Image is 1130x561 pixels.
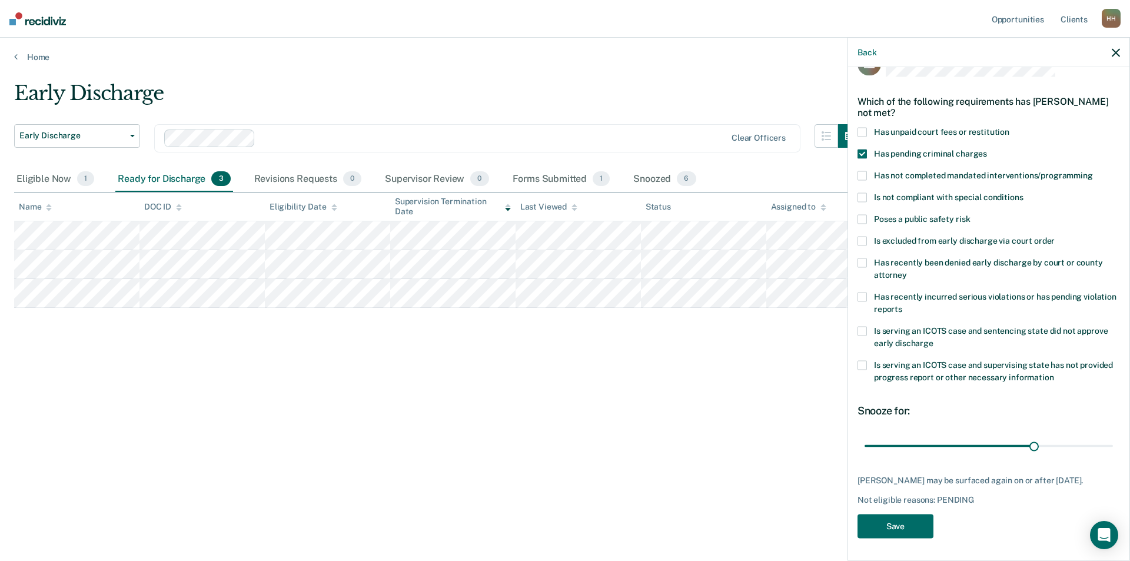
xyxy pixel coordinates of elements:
[252,167,364,192] div: Revisions Requests
[395,197,511,217] div: Supervision Termination Date
[874,148,987,158] span: Has pending criminal charges
[270,202,337,212] div: Eligibility Date
[14,52,1116,62] a: Home
[858,475,1120,485] div: [PERSON_NAME] may be surfaced again on or after [DATE].
[874,291,1116,313] span: Has recently incurred serious violations or has pending violation reports
[510,167,613,192] div: Forms Submitted
[19,131,125,141] span: Early Discharge
[874,170,1093,180] span: Has not completed mandated interventions/programming
[1102,9,1121,28] div: H H
[771,202,826,212] div: Assigned to
[874,192,1023,201] span: Is not compliant with special conditions
[383,167,491,192] div: Supervisor Review
[858,47,876,57] button: Back
[858,404,1120,417] div: Snooze for:
[343,171,361,187] span: 0
[874,326,1108,347] span: Is serving an ICOTS case and sentencing state did not approve early discharge
[858,514,933,538] button: Save
[858,495,1120,505] div: Not eligible reasons: PENDING
[874,360,1113,381] span: Is serving an ICOTS case and supervising state has not provided progress report or other necessar...
[874,257,1103,279] span: Has recently been denied early discharge by court or county attorney
[9,12,66,25] img: Recidiviz
[631,167,698,192] div: Snoozed
[1090,521,1118,549] div: Open Intercom Messenger
[677,171,696,187] span: 6
[115,167,232,192] div: Ready for Discharge
[858,86,1120,127] div: Which of the following requirements has [PERSON_NAME] not met?
[520,202,577,212] div: Last Viewed
[77,171,94,187] span: 1
[874,127,1009,136] span: Has unpaid court fees or restitution
[646,202,671,212] div: Status
[211,171,230,187] span: 3
[874,214,970,223] span: Poses a public safety risk
[19,202,52,212] div: Name
[593,171,610,187] span: 1
[14,81,862,115] div: Early Discharge
[144,202,182,212] div: DOC ID
[732,133,786,143] div: Clear officers
[874,235,1055,245] span: Is excluded from early discharge via court order
[470,171,488,187] span: 0
[14,167,97,192] div: Eligible Now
